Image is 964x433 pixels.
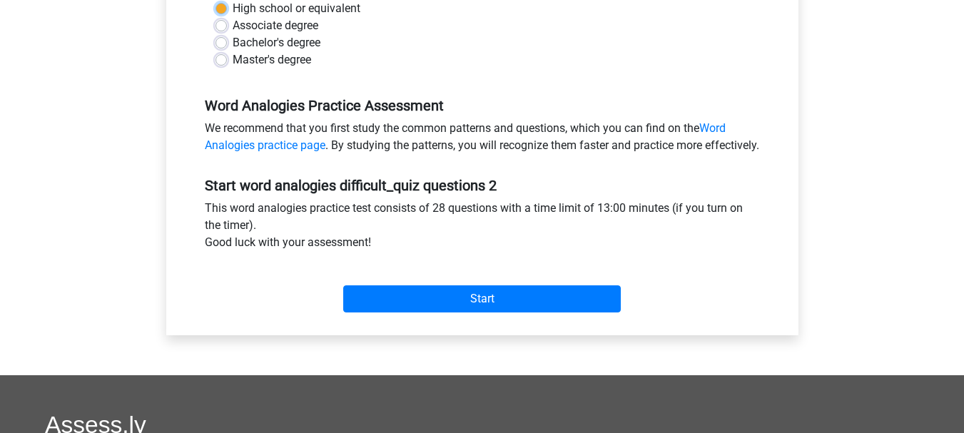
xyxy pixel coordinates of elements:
[205,177,760,194] h5: Start word analogies difficult_quiz questions 2
[343,285,621,312] input: Start
[194,120,771,160] div: We recommend that you first study the common patterns and questions, which you can find on the . ...
[194,200,771,257] div: This word analogies practice test consists of 28 questions with a time limit of 13:00 minutes (if...
[233,17,318,34] label: Associate degree
[233,34,320,51] label: Bachelor's degree
[205,97,760,114] h5: Word Analogies Practice Assessment
[233,51,311,68] label: Master's degree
